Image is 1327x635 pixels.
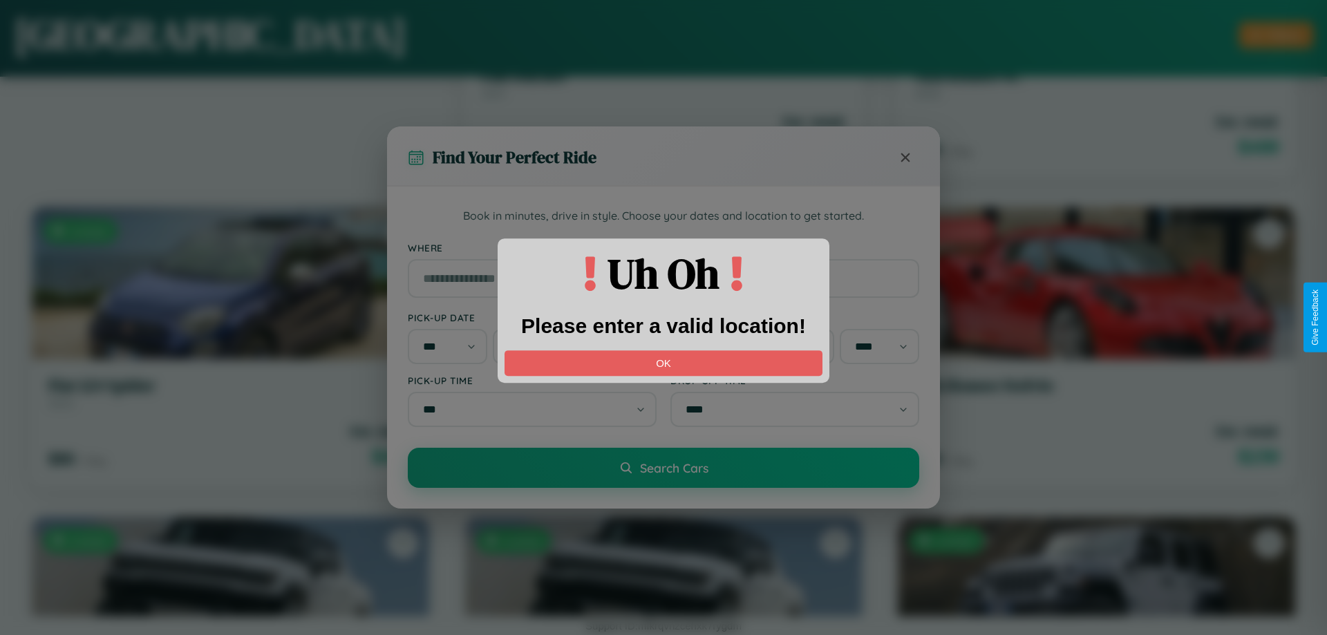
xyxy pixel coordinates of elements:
[433,146,596,169] h3: Find Your Perfect Ride
[670,312,919,323] label: Drop-off Date
[640,460,708,475] span: Search Cars
[408,242,919,254] label: Where
[408,207,919,225] p: Book in minutes, drive in style. Choose your dates and location to get started.
[408,312,657,323] label: Pick-up Date
[670,375,919,386] label: Drop-off Time
[408,375,657,386] label: Pick-up Time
